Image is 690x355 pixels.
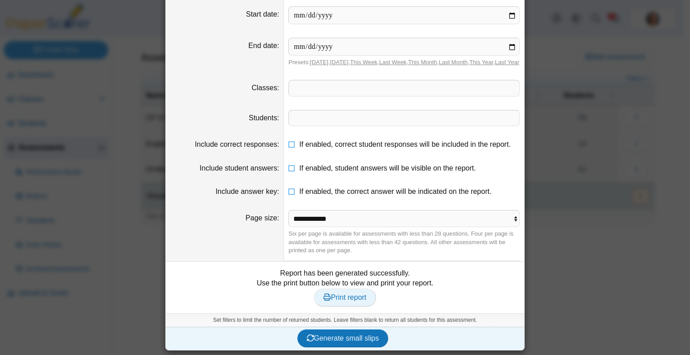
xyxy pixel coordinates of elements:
a: Last Year [495,59,519,66]
a: [DATE] [310,59,328,66]
div: Presets: , , , , , , , [288,58,520,66]
a: [DATE] [330,59,349,66]
div: Report has been generated successfully. Use the print button below to view and print your report. [170,268,520,307]
label: Page size [246,214,279,222]
a: Last Month [439,59,468,66]
label: Include correct responses [195,140,279,148]
a: Print report [314,289,376,307]
a: Last Week [379,59,407,66]
a: This Year [469,59,494,66]
button: Generate small slips [297,329,389,347]
a: This Month [408,59,437,66]
label: Start date [246,10,279,18]
span: Generate small slips [307,334,379,342]
div: Set filters to limit the number of returned students. Leave filters blank to return all students ... [166,313,524,327]
label: Include answer key [216,188,279,195]
label: End date [248,42,279,49]
a: This Week [350,59,377,66]
div: Six per page is available for assessments with less than 28 questions. Four per page is available... [288,230,520,254]
label: Include student answers [199,164,279,172]
tags: ​ [288,80,520,96]
span: If enabled, correct student responses will be included in the report. [299,140,511,148]
label: Classes [252,84,279,92]
label: Students [249,114,279,122]
span: If enabled, student answers will be visible on the report. [299,164,476,172]
span: If enabled, the correct answer will be indicated on the report. [299,188,491,195]
tags: ​ [288,110,520,126]
span: Print report [323,294,366,301]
